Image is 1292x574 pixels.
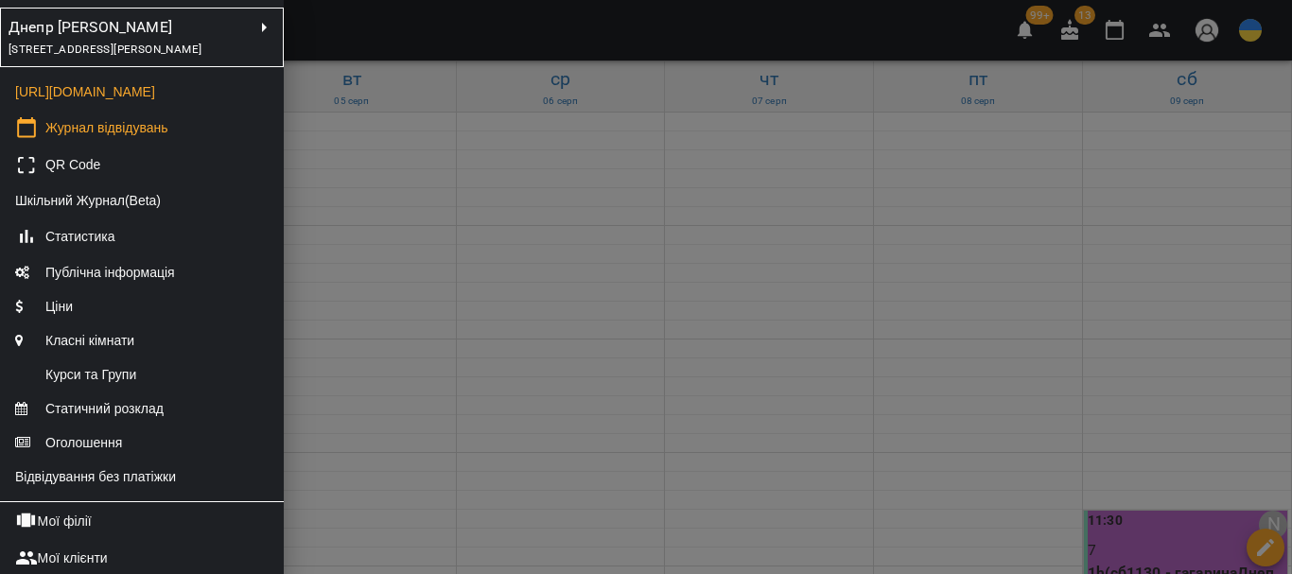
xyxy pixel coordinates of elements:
span: Відвідування без платіжки [15,467,176,486]
span: [STREET_ADDRESS][PERSON_NAME] [9,43,201,56]
span: Журнал відвідувань [45,118,168,137]
span: Курси та Групи [15,365,136,384]
p: Днепр [PERSON_NAME] [9,16,211,39]
a: [URL][DOMAIN_NAME] [15,84,155,99]
span: Шкільний Журнал(Beta) [15,191,161,210]
span: Оголошення [15,433,122,452]
span: Класні кімнати [15,331,134,350]
span: Публічна інформація [15,263,175,282]
span: Ціни [15,297,73,316]
span: Статистика [45,227,115,246]
span: QR Code [45,155,100,174]
span: Статичний розклад [15,399,164,418]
